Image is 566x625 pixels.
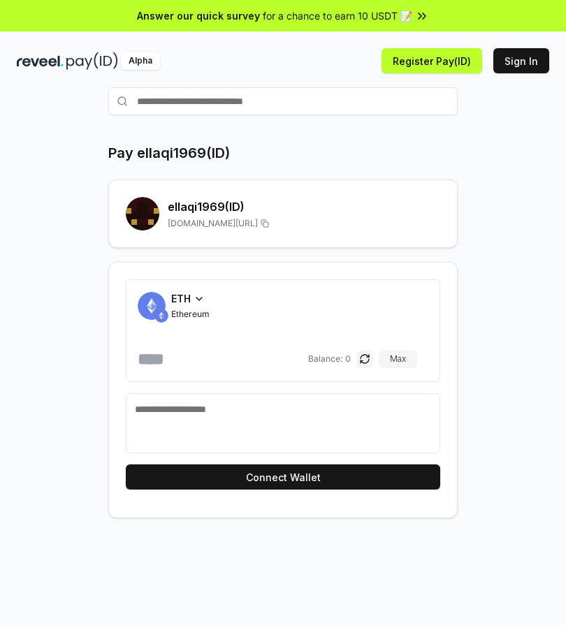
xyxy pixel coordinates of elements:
[168,198,440,215] h2: ellaqi1969 (ID)
[154,309,168,323] img: ETH.svg
[126,464,440,490] button: Connect Wallet
[168,218,258,229] span: [DOMAIN_NAME][URL]
[108,143,230,163] h1: Pay ellaqi1969(ID)
[66,52,118,70] img: pay_id
[345,353,351,365] span: 0
[308,353,342,365] span: Balance:
[263,8,412,23] span: for a chance to earn 10 USDT 📝
[137,8,260,23] span: Answer our quick survey
[382,48,482,73] button: Register Pay(ID)
[17,52,64,70] img: reveel_dark
[171,291,191,306] span: ETH
[493,48,549,73] button: Sign In
[379,351,417,367] button: Max
[171,309,210,320] span: Ethereum
[121,52,160,70] div: Alpha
